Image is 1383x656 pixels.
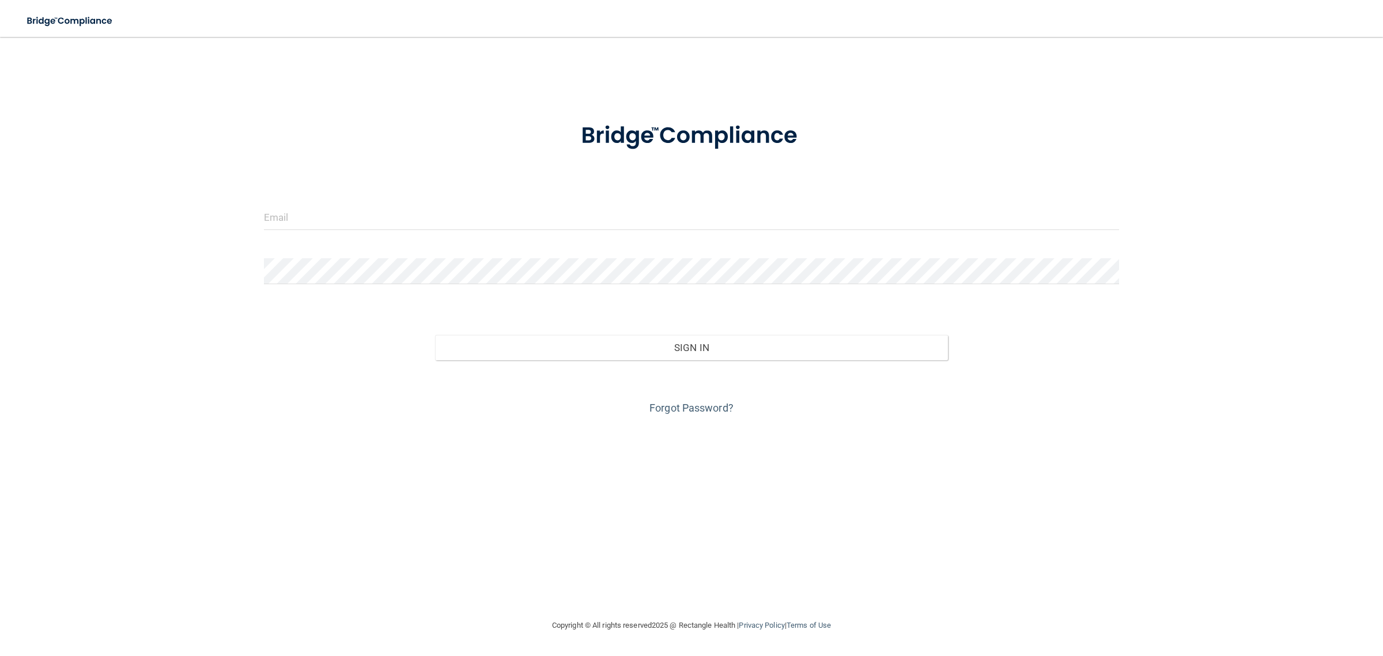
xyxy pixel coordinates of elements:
[739,621,784,629] a: Privacy Policy
[787,621,831,629] a: Terms of Use
[435,335,949,360] button: Sign In
[557,106,826,166] img: bridge_compliance_login_screen.278c3ca4.svg
[17,9,123,33] img: bridge_compliance_login_screen.278c3ca4.svg
[649,402,734,414] a: Forgot Password?
[264,204,1120,230] input: Email
[481,607,902,644] div: Copyright © All rights reserved 2025 @ Rectangle Health | |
